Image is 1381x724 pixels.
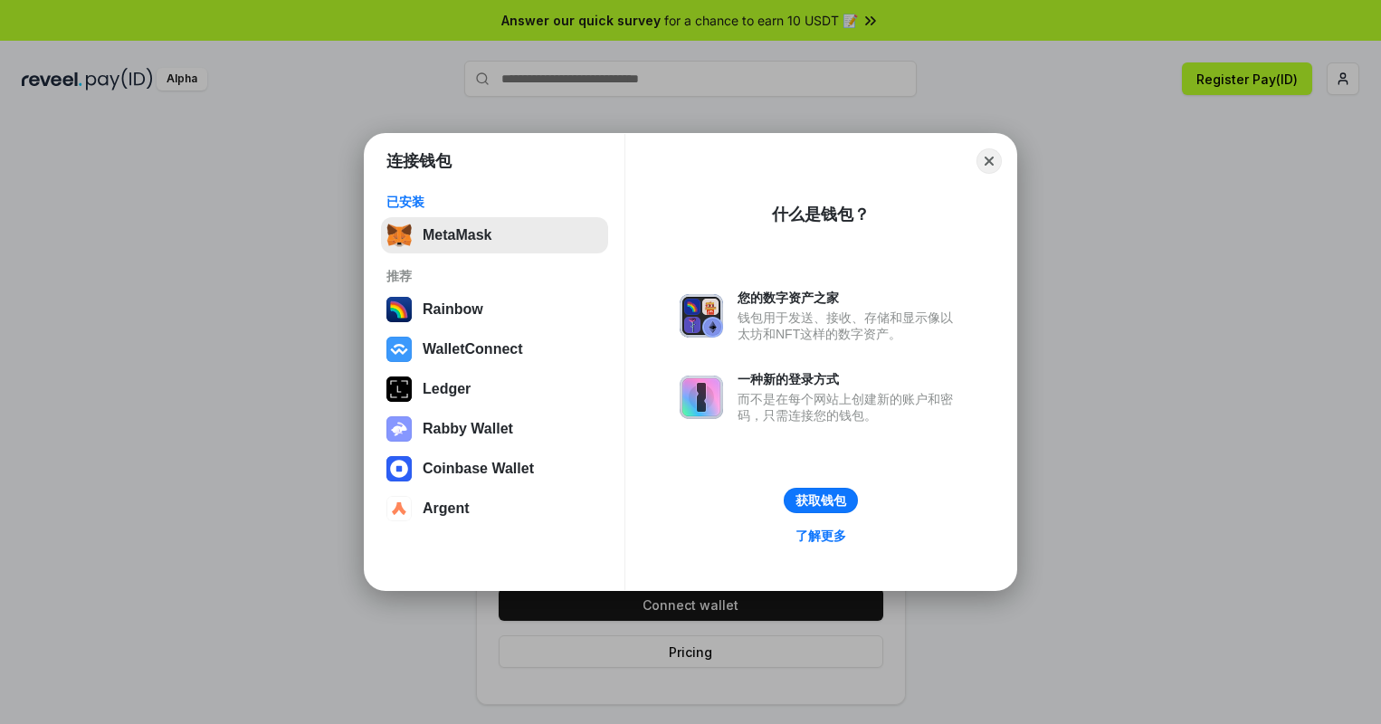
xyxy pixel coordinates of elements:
div: 一种新的登录方式 [738,371,962,387]
button: Rabby Wallet [381,411,608,447]
div: 推荐 [386,268,603,284]
button: Ledger [381,371,608,407]
img: svg+xml,%3Csvg%20xmlns%3D%22http%3A%2F%2Fwww.w3.org%2F2000%2Fsvg%22%20fill%3D%22none%22%20viewBox... [680,294,723,338]
button: Close [976,148,1002,174]
button: WalletConnect [381,331,608,367]
div: 已安装 [386,194,603,210]
button: Rainbow [381,291,608,328]
div: Rabby Wallet [423,421,513,437]
div: Argent [423,500,470,517]
div: WalletConnect [423,341,523,357]
button: Coinbase Wallet [381,451,608,487]
div: Rainbow [423,301,483,318]
img: svg+xml,%3Csvg%20width%3D%2228%22%20height%3D%2228%22%20viewBox%3D%220%200%2028%2028%22%20fill%3D... [386,496,412,521]
div: Ledger [423,381,471,397]
div: 获取钱包 [795,492,846,509]
a: 了解更多 [785,524,857,548]
div: 钱包用于发送、接收、存储和显示像以太坊和NFT这样的数字资产。 [738,310,962,342]
img: svg+xml,%3Csvg%20fill%3D%22none%22%20height%3D%2233%22%20viewBox%3D%220%200%2035%2033%22%20width%... [386,223,412,248]
img: svg+xml,%3Csvg%20width%3D%2228%22%20height%3D%2228%22%20viewBox%3D%220%200%2028%2028%22%20fill%3D... [386,456,412,481]
div: MetaMask [423,227,491,243]
button: MetaMask [381,217,608,253]
div: 而不是在每个网站上创建新的账户和密码，只需连接您的钱包。 [738,391,962,424]
div: 了解更多 [795,528,846,544]
div: 您的数字资产之家 [738,290,962,306]
img: svg+xml,%3Csvg%20width%3D%2228%22%20height%3D%2228%22%20viewBox%3D%220%200%2028%2028%22%20fill%3D... [386,337,412,362]
img: svg+xml,%3Csvg%20xmlns%3D%22http%3A%2F%2Fwww.w3.org%2F2000%2Fsvg%22%20fill%3D%22none%22%20viewBox... [680,376,723,419]
img: svg+xml,%3Csvg%20xmlns%3D%22http%3A%2F%2Fwww.w3.org%2F2000%2Fsvg%22%20fill%3D%22none%22%20viewBox... [386,416,412,442]
div: Coinbase Wallet [423,461,534,477]
h1: 连接钱包 [386,150,452,172]
img: svg+xml,%3Csvg%20xmlns%3D%22http%3A%2F%2Fwww.w3.org%2F2000%2Fsvg%22%20width%3D%2228%22%20height%3... [386,376,412,402]
div: 什么是钱包？ [772,204,870,225]
img: svg+xml,%3Csvg%20width%3D%22120%22%20height%3D%22120%22%20viewBox%3D%220%200%20120%20120%22%20fil... [386,297,412,322]
button: 获取钱包 [784,488,858,513]
button: Argent [381,491,608,527]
